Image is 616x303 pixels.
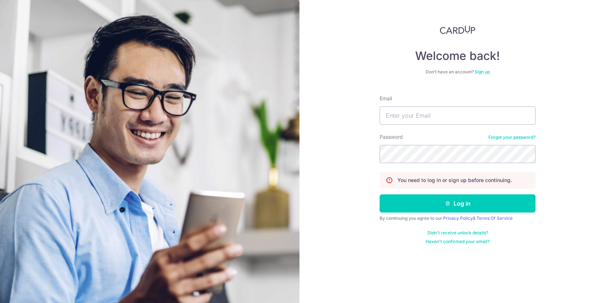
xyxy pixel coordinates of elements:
[380,106,536,125] input: Enter your Email
[426,239,489,245] a: Haven't confirmed your email?
[380,49,536,63] h4: Welcome back!
[488,134,536,140] a: Forgot your password?
[380,194,536,213] button: Log in
[380,215,536,221] div: By continuing you agree to our &
[380,95,392,102] label: Email
[380,133,403,141] label: Password
[397,177,512,184] p: You need to log in or sign up before continuing.
[443,215,473,221] a: Privacy Policy
[475,69,490,74] a: Sign up
[440,25,475,34] img: CardUp Logo
[427,230,488,236] a: Didn't receive unlock details?
[476,215,513,221] a: Terms Of Service
[380,69,536,75] div: Don’t have an account?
